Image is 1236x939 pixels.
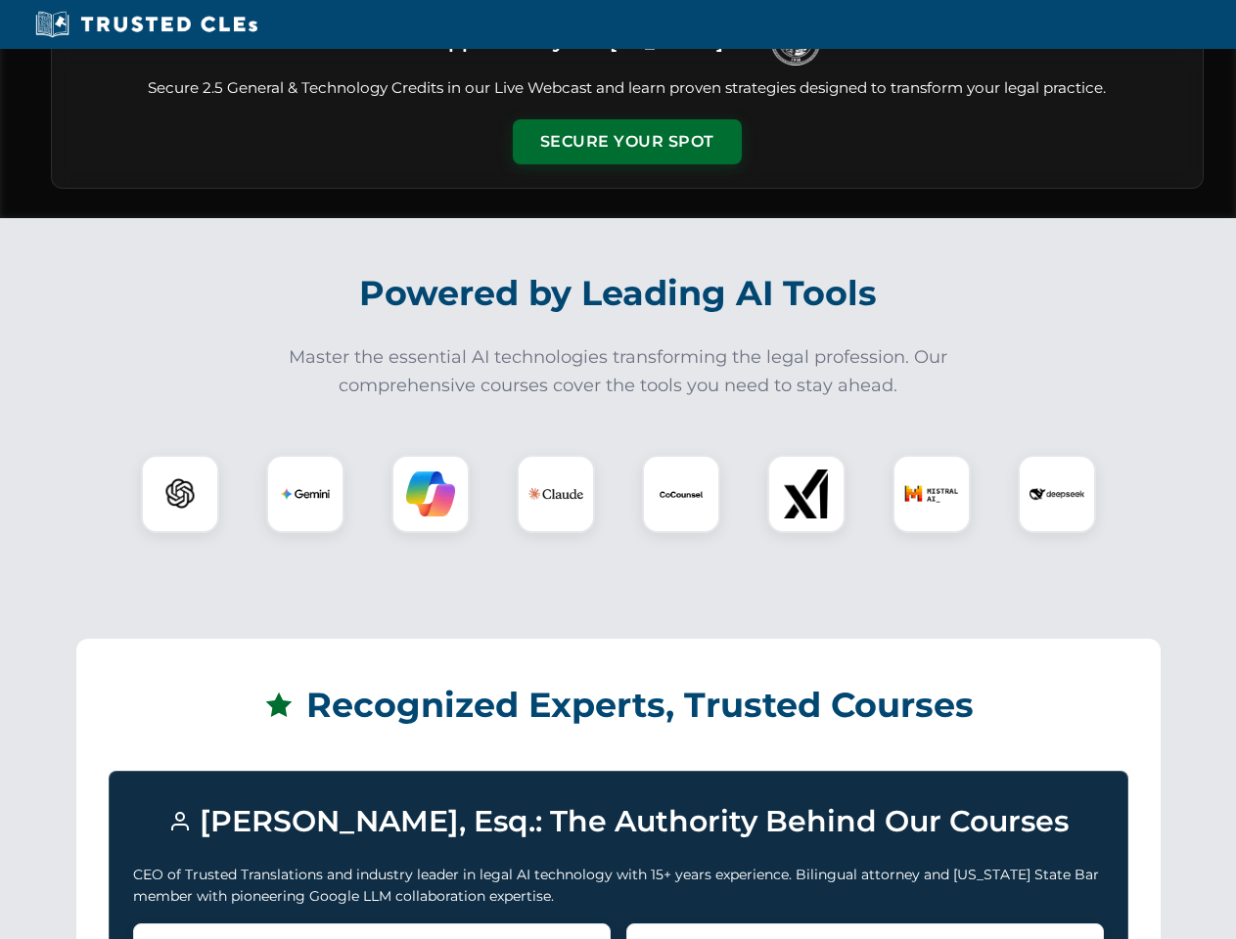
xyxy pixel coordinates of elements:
[76,259,1161,328] h2: Powered by Leading AI Tools
[133,864,1104,908] p: CEO of Trusted Translations and industry leader in legal AI technology with 15+ years experience....
[904,467,959,521] img: Mistral AI Logo
[657,469,706,518] img: CoCounsel Logo
[391,455,470,533] div: Copilot
[1018,455,1096,533] div: DeepSeek
[642,455,720,533] div: CoCounsel
[782,469,831,518] img: xAI Logo
[266,455,344,533] div: Gemini
[133,795,1104,848] h3: [PERSON_NAME], Esq.: The Authority Behind Our Courses
[528,467,583,521] img: Claude Logo
[109,671,1128,739] h2: Recognized Experts, Trusted Courses
[767,455,846,533] div: xAI
[141,455,219,533] div: ChatGPT
[152,466,208,522] img: ChatGPT Logo
[893,455,971,533] div: Mistral AI
[75,77,1179,100] p: Secure 2.5 General & Technology Credits in our Live Webcast and learn proven strategies designed ...
[513,119,742,164] button: Secure Your Spot
[517,455,595,533] div: Claude
[29,10,263,39] img: Trusted CLEs
[1030,467,1084,521] img: DeepSeek Logo
[276,343,961,400] p: Master the essential AI technologies transforming the legal profession. Our comprehensive courses...
[406,469,455,518] img: Copilot Logo
[281,469,330,518] img: Gemini Logo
